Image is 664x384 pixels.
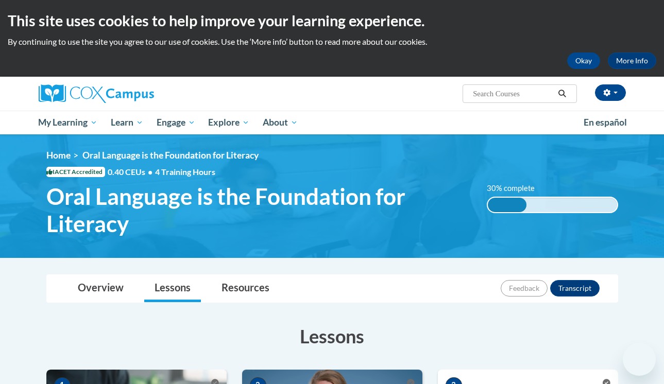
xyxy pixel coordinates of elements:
[46,150,71,161] a: Home
[46,167,105,177] span: IACET Accredited
[46,183,471,237] span: Oral Language is the Foundation for Literacy
[501,280,548,296] button: Feedback
[487,183,546,194] label: 30% complete
[39,84,154,103] img: Cox Campus
[554,88,570,100] button: Search
[608,53,656,69] a: More Info
[557,90,567,98] i: 
[211,275,280,302] a: Resources
[157,116,195,129] span: Engage
[623,343,656,376] iframe: Button to launch messaging window
[567,53,600,69] button: Okay
[263,116,298,129] span: About
[46,323,618,349] h3: Lessons
[550,280,600,296] button: Transcript
[488,198,526,212] div: 30% complete
[32,111,105,134] a: My Learning
[8,10,656,31] h2: This site uses cookies to help improve your learning experience.
[39,84,224,103] a: Cox Campus
[208,116,249,129] span: Explore
[104,111,150,134] a: Learn
[38,116,97,129] span: My Learning
[256,111,304,134] a: About
[155,167,215,177] span: 4 Training Hours
[148,167,152,177] span: •
[111,116,143,129] span: Learn
[67,275,134,302] a: Overview
[595,84,626,101] button: Account Settings
[472,88,554,100] input: Search Courses
[150,111,202,134] a: Engage
[82,150,259,161] span: Oral Language is the Foundation for Literacy
[144,275,201,302] a: Lessons
[108,166,155,178] span: 0.40 CEUs
[201,111,256,134] a: Explore
[31,111,634,134] div: Main menu
[584,117,627,128] span: En español
[8,36,656,47] p: By continuing to use the site you agree to our use of cookies. Use the ‘More info’ button to read...
[577,112,634,133] a: En español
